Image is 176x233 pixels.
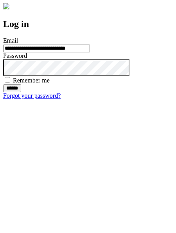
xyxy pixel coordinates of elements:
[13,77,50,84] label: Remember me
[3,37,18,44] label: Email
[3,92,61,99] a: Forgot your password?
[3,52,27,59] label: Password
[3,3,9,9] img: logo-4e3dc11c47720685a147b03b5a06dd966a58ff35d612b21f08c02c0306f2b779.png
[3,19,173,29] h2: Log in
